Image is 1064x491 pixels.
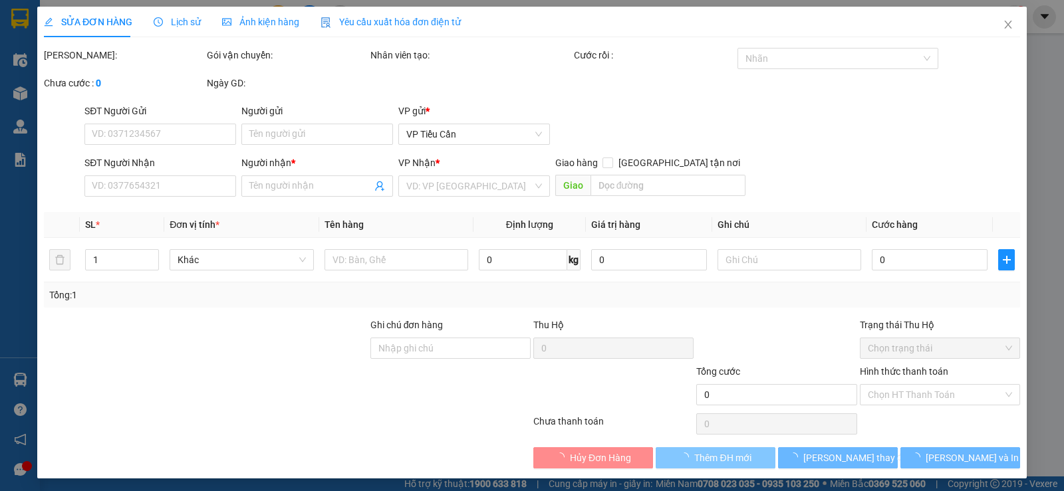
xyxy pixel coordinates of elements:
span: Tổng cước [696,366,740,377]
div: Ngày GD: [207,76,367,90]
span: loading [789,452,803,462]
div: Chưa thanh toán [532,414,695,437]
span: edit [44,17,53,27]
span: loading [555,452,570,462]
span: loading [911,452,926,462]
div: Người gửi [241,104,393,118]
span: Giá trị hàng [591,219,640,230]
label: Hình thức thanh toán [860,366,948,377]
div: Nhân viên tạo: [370,48,572,62]
span: [PERSON_NAME] và In [926,450,1019,465]
span: Chọn trạng thái [868,338,1012,358]
span: Cước hàng [872,219,918,230]
span: Giao hàng [555,157,598,168]
div: [PERSON_NAME]: [44,48,204,62]
span: VP Tiểu Cần [406,124,542,144]
span: plus [999,254,1014,265]
span: close [1003,19,1013,30]
span: [PERSON_NAME] thay đổi [803,450,910,465]
span: Đơn vị tính [170,219,219,230]
span: Lịch sử [154,17,201,27]
div: Tổng: 1 [49,288,412,302]
span: Thu Hộ [533,320,564,330]
button: Thêm ĐH mới [656,447,775,468]
img: icon [321,17,331,28]
div: SĐT Người Gửi [84,104,236,118]
input: Ghi chú đơn hàng [370,338,531,359]
span: [GEOGRAPHIC_DATA] tận nơi [613,155,745,170]
div: Gói vận chuyển: [207,48,367,62]
span: picture [222,17,231,27]
span: Định lượng [506,219,553,230]
span: SL [85,219,96,230]
button: delete [49,249,70,270]
div: Người nhận [241,155,393,170]
label: Ghi chú đơn hàng [370,320,444,330]
span: Khác [178,250,305,270]
span: Thêm ĐH mới [694,450,751,465]
button: Close [990,7,1027,44]
input: Ghi Chú [718,249,861,270]
th: Ghi chú [712,212,866,238]
button: [PERSON_NAME] và In [900,447,1020,468]
span: Yêu cầu xuất hóa đơn điện tử [321,17,461,27]
button: plus [998,249,1015,270]
button: [PERSON_NAME] thay đổi [778,447,898,468]
span: Ảnh kiện hàng [222,17,299,27]
input: VD: Bàn, Ghế [325,249,468,270]
span: VP Nhận [398,157,436,168]
span: SỬA ĐƠN HÀNG [44,17,132,27]
span: Tên hàng [325,219,364,230]
b: 0 [96,78,101,88]
div: SĐT Người Nhận [84,155,236,170]
span: clock-circle [154,17,163,27]
input: Dọc đường [591,175,746,196]
span: Giao [555,175,591,196]
span: Hủy Đơn Hàng [570,450,631,465]
div: Cước rồi : [574,48,734,62]
div: Trạng thái Thu Hộ [860,318,1020,332]
button: Hủy Đơn Hàng [533,447,653,468]
span: user-add [374,181,385,191]
div: VP gửi [398,104,550,118]
span: loading [680,452,694,462]
div: Chưa cước : [44,76,204,90]
span: kg [567,249,581,270]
